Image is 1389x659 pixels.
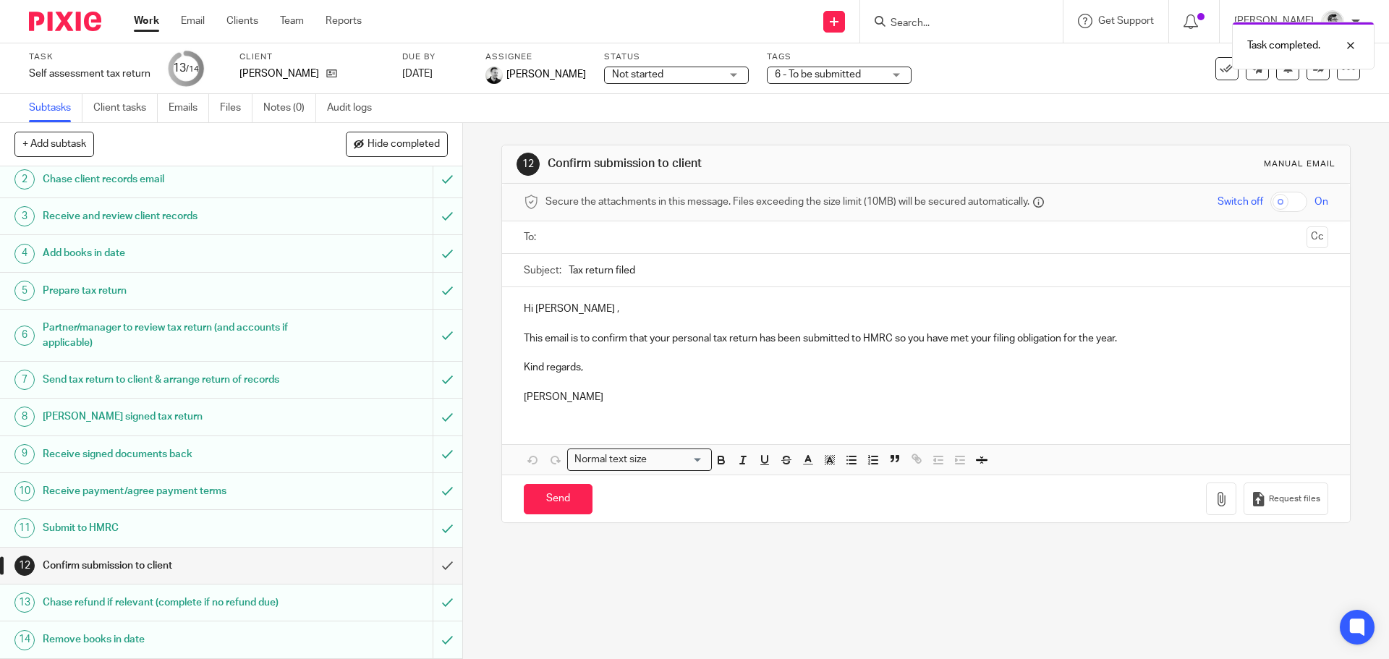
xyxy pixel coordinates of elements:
a: Work [134,14,159,28]
h1: [PERSON_NAME] signed tax return [43,406,293,428]
h1: Submit to HMRC [43,517,293,539]
a: Team [280,14,304,28]
div: 12 [517,153,540,176]
p: [PERSON_NAME] [239,67,319,81]
h1: Add books in date [43,242,293,264]
a: Audit logs [327,94,383,122]
label: Task [29,51,150,63]
img: Pixie [29,12,101,31]
span: 6 - To be submitted [775,69,861,80]
h1: Partner/manager to review tax return (and accounts if applicable) [43,317,293,354]
h1: Chase refund if relevant (complete if no refund due) [43,592,293,613]
div: 11 [14,518,35,538]
div: 10 [14,481,35,501]
a: Notes (0) [263,94,316,122]
div: 6 [14,326,35,346]
a: Client tasks [93,94,158,122]
div: Manual email [1264,158,1335,170]
span: [PERSON_NAME] [506,67,586,82]
div: 14 [14,630,35,650]
h1: Remove books in date [43,629,293,650]
p: [PERSON_NAME] [524,390,1328,404]
small: /14 [186,65,199,73]
div: 4 [14,244,35,264]
h1: Confirm submission to client [43,555,293,577]
div: 12 [14,556,35,576]
h1: Chase client records email [43,169,293,190]
h1: Confirm submission to client [548,156,957,171]
p: This email is to confirm that your personal tax return has been submitted to HMRC so you have met... [524,331,1328,346]
div: Self assessment tax return [29,67,150,81]
img: Dave_2025.jpg [485,67,503,84]
input: Search for option [651,452,703,467]
a: Email [181,14,205,28]
label: Subject: [524,263,561,278]
h1: Prepare tax return [43,280,293,302]
label: Assignee [485,51,586,63]
h1: Receive payment/agree payment terms [43,480,293,502]
a: Emails [169,94,209,122]
span: Secure the attachments in this message. Files exceeding the size limit (10MB) will be secured aut... [545,195,1029,209]
a: Clients [226,14,258,28]
span: Hide completed [368,139,440,150]
div: 13 [173,60,199,77]
div: 5 [14,281,35,301]
button: Request files [1244,482,1328,515]
label: Client [239,51,384,63]
a: Subtasks [29,94,82,122]
button: Hide completed [346,132,448,156]
h1: Receive and review client records [43,205,293,227]
h1: Send tax return to client & arrange return of records [43,369,293,391]
div: 13 [14,592,35,613]
label: To: [524,230,540,245]
span: On [1314,195,1328,209]
div: 7 [14,370,35,390]
label: Status [604,51,749,63]
div: 2 [14,169,35,190]
div: 3 [14,206,35,226]
span: Request files [1269,493,1320,505]
p: Kind regards, [524,360,1328,375]
p: Hi [PERSON_NAME] , [524,302,1328,316]
div: 8 [14,407,35,427]
button: + Add subtask [14,132,94,156]
a: Reports [326,14,362,28]
h1: Receive signed documents back [43,443,293,465]
p: Task completed. [1247,38,1320,53]
div: Search for option [567,448,712,471]
span: Normal text size [571,452,650,467]
span: Switch off [1218,195,1263,209]
img: Adam_2025.jpg [1321,10,1344,33]
span: [DATE] [402,69,433,79]
span: Not started [612,69,663,80]
label: Due by [402,51,467,63]
input: Send [524,484,592,515]
div: 9 [14,444,35,464]
a: Files [220,94,252,122]
button: Cc [1307,226,1328,248]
